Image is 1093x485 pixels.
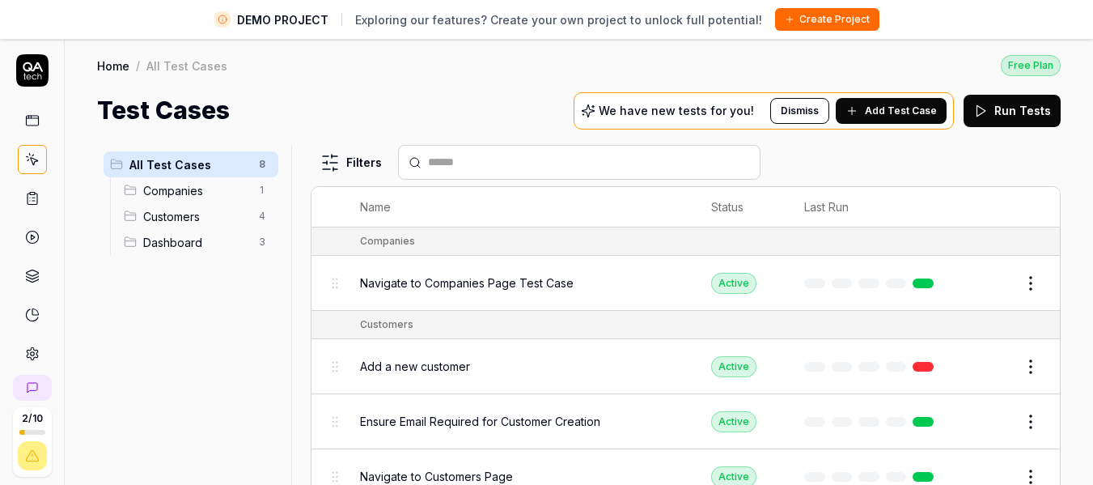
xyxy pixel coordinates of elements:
[129,156,249,173] span: All Test Cases
[237,11,328,28] span: DEMO PROJECT
[146,57,227,74] div: All Test Cases
[360,413,600,430] span: Ensure Email Required for Customer Creation
[788,187,956,228] th: Last Run
[360,317,413,332] div: Customers
[964,95,1061,127] button: Run Tests
[775,8,879,31] button: Create Project
[344,187,696,228] th: Name
[695,187,788,228] th: Status
[252,181,272,200] span: 1
[311,256,1060,311] tr: Navigate to Companies Page Test CaseActive
[770,98,829,124] button: Dismiss
[865,104,937,118] span: Add Test Case
[117,203,278,229] div: Drag to reorderCustomers4
[711,273,756,294] div: Active
[136,57,140,74] div: /
[13,375,52,401] a: New conversation
[711,356,756,377] div: Active
[311,339,1060,394] tr: Add a new customerActive
[311,394,1060,449] tr: Ensure Email Required for Customer CreationActive
[360,274,574,291] span: Navigate to Companies Page Test Case
[97,57,129,74] a: Home
[836,98,947,124] button: Add Test Case
[360,358,470,375] span: Add a new customer
[711,411,756,432] div: Active
[1001,54,1061,76] button: Free Plan
[1001,55,1061,76] div: Free Plan
[311,147,392,179] button: Filters
[360,234,415,249] div: Companies
[143,234,249,251] span: Dashboard
[252,232,272,252] span: 3
[599,105,754,117] p: We have new tests for you!
[143,182,249,199] span: Companies
[355,11,762,28] span: Exploring our features? Create your own project to unlock full potential!
[252,155,272,174] span: 8
[117,229,278,255] div: Drag to reorderDashboard3
[97,92,230,129] h1: Test Cases
[143,208,249,225] span: Customers
[252,206,272,226] span: 4
[22,414,43,423] span: 2 / 10
[117,177,278,203] div: Drag to reorderCompanies1
[360,468,513,485] span: Navigate to Customers Page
